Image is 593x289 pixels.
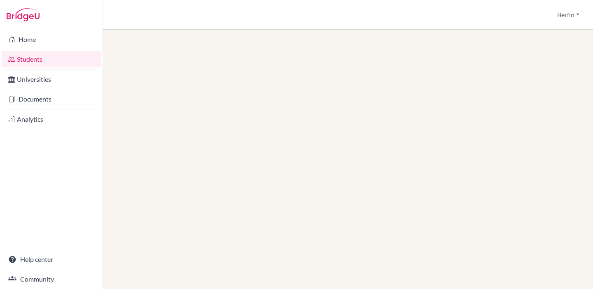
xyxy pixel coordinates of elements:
[2,71,101,88] a: Universities
[7,8,40,21] img: Bridge-U
[553,7,583,23] button: Berfin
[2,251,101,268] a: Help center
[2,91,101,107] a: Documents
[2,271,101,287] a: Community
[2,31,101,48] a: Home
[2,111,101,127] a: Analytics
[2,51,101,67] a: Students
